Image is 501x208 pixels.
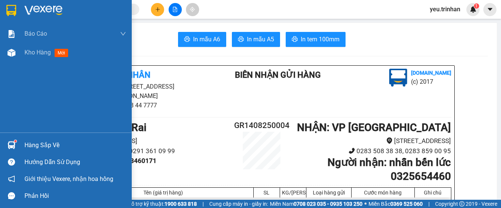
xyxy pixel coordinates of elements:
span: plus [155,7,160,12]
span: copyright [459,201,464,206]
li: 0291 385 01 05, 0291 361 09 99 [73,146,230,156]
span: Kho hàng [24,49,51,56]
span: phone [349,148,355,154]
b: [DOMAIN_NAME] [411,70,451,76]
strong: 0708 023 035 - 0935 103 250 [294,201,362,207]
span: notification [8,175,15,182]
span: printer [292,36,298,43]
span: 1 [475,3,478,9]
span: caret-down [487,6,493,13]
span: down [120,31,126,37]
span: environment [386,137,393,144]
b: BIÊN NHẬN GỬI HÀNG [235,70,321,80]
div: Hướng dẫn sử dụng [24,157,126,168]
button: aim [186,3,199,16]
span: Hỗ trợ kỹ thuật: [128,200,197,208]
img: logo.jpg [389,69,407,87]
span: printer [184,36,190,43]
img: warehouse-icon [8,141,15,149]
img: logo-vxr [6,5,16,16]
span: question-circle [8,158,15,166]
li: 0283 508 38 38, 0283 859 00 95 [293,146,451,156]
button: file-add [169,3,182,16]
span: | [428,200,429,208]
span: message [8,192,15,199]
button: printerIn mẫu A6 [178,32,226,47]
span: In mẫu A6 [193,35,220,44]
span: mới [55,49,68,57]
div: Ghi chú [417,190,449,196]
img: solution-icon [8,30,15,38]
span: yeu.trinhan [424,5,466,14]
li: [STREET_ADDRESS][PERSON_NAME] [73,82,213,101]
b: NHẬN : VP [GEOGRAPHIC_DATA] [297,121,451,134]
span: file-add [172,7,178,12]
span: Cung cấp máy in - giấy in: [209,200,268,208]
b: Người nhận : nhẫn bến lức 0325654460 [327,156,451,182]
img: icon-new-feature [470,6,477,13]
span: In mẫu A5 [247,35,274,44]
span: Miền Bắc [369,200,423,208]
sup: 1 [474,3,479,9]
button: printerIn mẫu A5 [232,32,280,47]
button: printerIn tem 100mm [286,32,346,47]
li: (c) 2017 [411,77,451,86]
button: plus [151,3,164,16]
img: warehouse-icon [8,49,15,57]
div: SL [256,190,278,196]
li: 0983 44 7777 [73,101,213,110]
span: ⚪️ [364,202,367,205]
sup: 1 [14,140,17,142]
span: printer [238,36,244,43]
li: [STREET_ADDRESS] [293,136,451,146]
h2: GR1408250004 [230,119,294,132]
span: Giới thiệu Vexere, nhận hoa hồng [24,174,113,184]
strong: 0369 525 060 [390,201,423,207]
span: | [203,200,204,208]
span: Miền Nam [270,200,362,208]
div: Tên (giá trị hàng) [75,190,251,196]
span: aim [190,7,195,12]
strong: 1900 633 818 [164,201,197,207]
span: In tem 100mm [301,35,340,44]
span: Báo cáo [24,29,47,38]
div: Hàng sắp về [24,140,126,151]
div: Phản hồi [24,190,126,202]
li: [STREET_ADDRESS] [73,136,230,146]
div: Loại hàng gửi [308,190,349,196]
div: Cước món hàng [353,190,413,196]
div: KG/[PERSON_NAME] [282,190,304,196]
button: caret-down [483,3,496,16]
